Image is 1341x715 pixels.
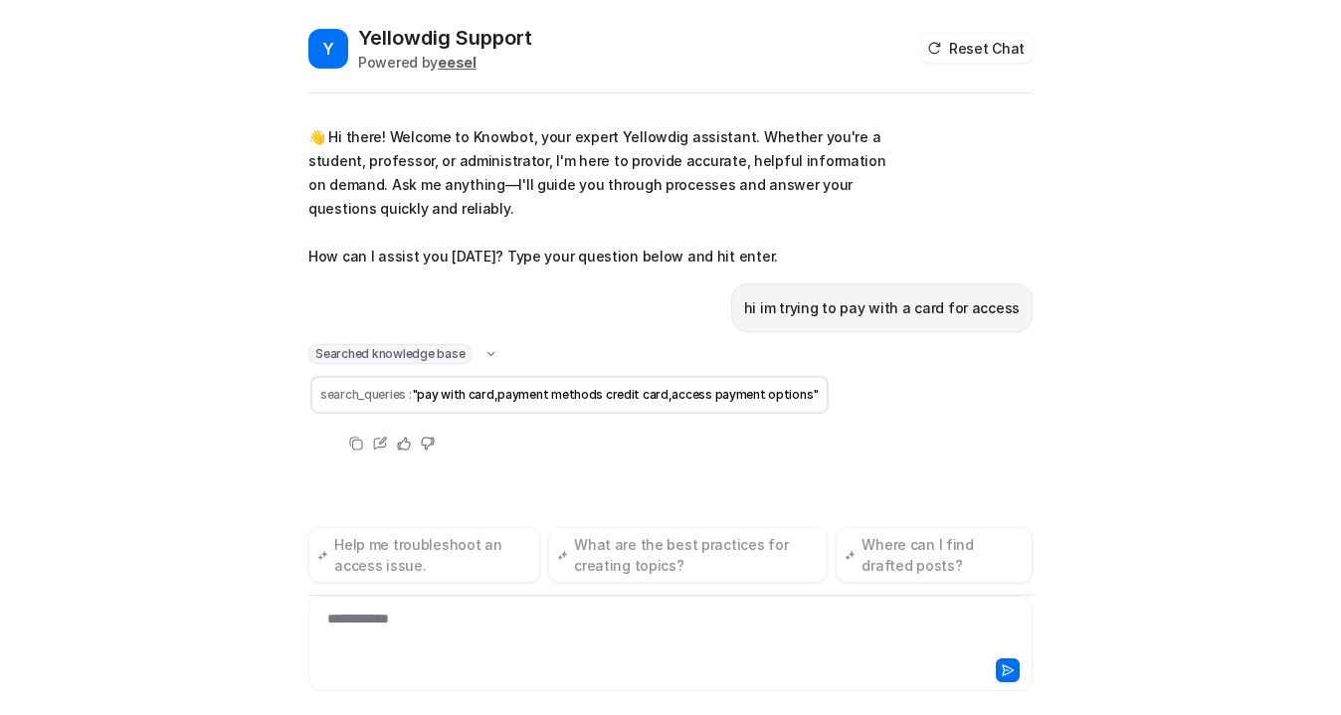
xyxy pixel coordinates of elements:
[921,34,1033,63] button: Reset Chat
[308,344,472,364] span: Searched knowledge base
[548,527,828,583] button: What are the best practices for creating topics?
[358,52,532,73] div: Powered by
[438,54,477,71] b: eesel
[308,527,540,583] button: Help me troubleshoot an access issue.
[744,296,1020,320] p: hi im trying to pay with a card for access
[308,29,348,69] span: Y
[358,24,532,52] h2: Yellowdig Support
[308,125,890,268] p: 👋 Hi there! Welcome to Knowbot, your expert Yellowdig assistant. Whether you're a student, profes...
[412,387,820,402] span: "pay with card,payment methods credit card,access payment options"
[320,387,412,402] span: search_queries :
[836,527,1033,583] button: Where can I find drafted posts?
